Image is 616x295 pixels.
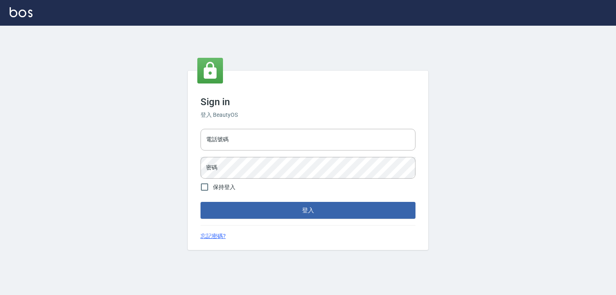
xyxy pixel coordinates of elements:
img: Logo [10,7,32,17]
a: 忘記密碼? [201,232,226,240]
h3: Sign in [201,96,415,108]
button: 登入 [201,202,415,219]
span: 保持登入 [213,183,235,191]
h6: 登入 BeautyOS [201,111,415,119]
